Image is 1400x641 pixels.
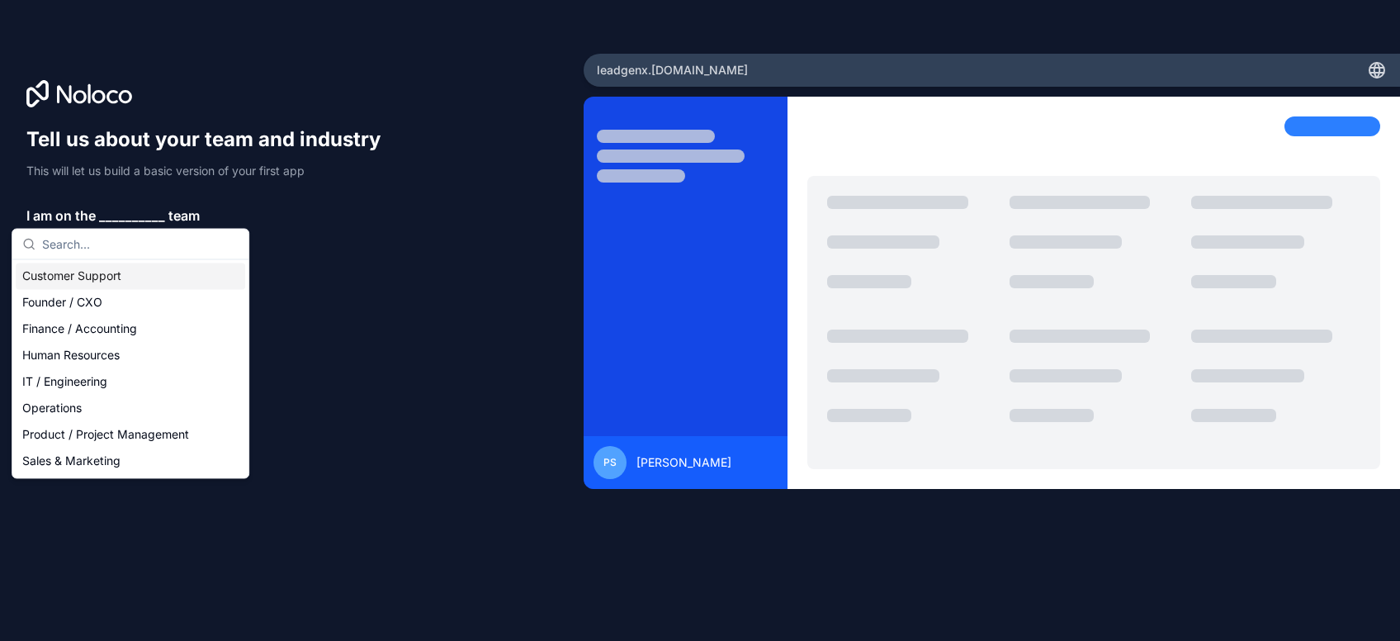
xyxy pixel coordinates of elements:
[168,206,200,226] span: team
[26,126,396,153] h1: Tell us about your team and industry
[636,454,731,471] span: [PERSON_NAME]
[603,456,617,469] span: PS
[12,259,248,477] div: Suggestions
[99,206,165,226] span: __________
[26,163,396,179] p: This will let us build a basic version of your first app
[597,62,748,78] span: leadgenx .[DOMAIN_NAME]
[16,448,245,474] div: Sales & Marketing
[16,421,245,448] div: Product / Project Management
[16,289,245,316] div: Founder / CXO
[16,368,245,395] div: IT / Engineering
[16,395,245,421] div: Operations
[26,206,96,226] span: I am on the
[16,316,245,342] div: Finance / Accounting
[42,229,239,259] input: Search...
[16,263,245,289] div: Customer Support
[16,342,245,368] div: Human Resources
